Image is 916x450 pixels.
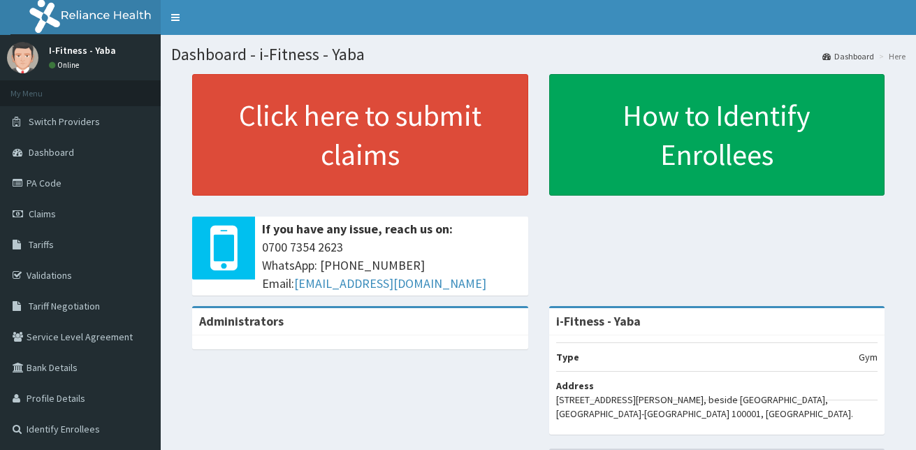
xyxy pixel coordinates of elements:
b: Address [556,379,594,392]
li: Here [875,50,906,62]
a: Online [49,60,82,70]
a: Dashboard [822,50,874,62]
strong: i-Fitness - Yaba [556,313,641,329]
b: Type [556,351,579,363]
p: Gym [859,350,878,364]
p: I-Fitness - Yaba [49,45,116,55]
a: Click here to submit claims [192,74,528,196]
a: How to Identify Enrollees [549,74,885,196]
span: Dashboard [29,146,74,159]
span: Claims [29,208,56,220]
b: Administrators [199,313,284,329]
p: [STREET_ADDRESS][PERSON_NAME], beside [GEOGRAPHIC_DATA], [GEOGRAPHIC_DATA]-[GEOGRAPHIC_DATA] 1000... [556,393,878,421]
span: Switch Providers [29,115,100,128]
span: Tariffs [29,238,54,251]
a: [EMAIL_ADDRESS][DOMAIN_NAME] [294,275,486,291]
b: If you have any issue, reach us on: [262,221,453,237]
span: Tariff Negotiation [29,300,100,312]
img: User Image [7,42,38,73]
h1: Dashboard - i-Fitness - Yaba [171,45,906,64]
span: 0700 7354 2623 WhatsApp: [PHONE_NUMBER] Email: [262,238,521,292]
